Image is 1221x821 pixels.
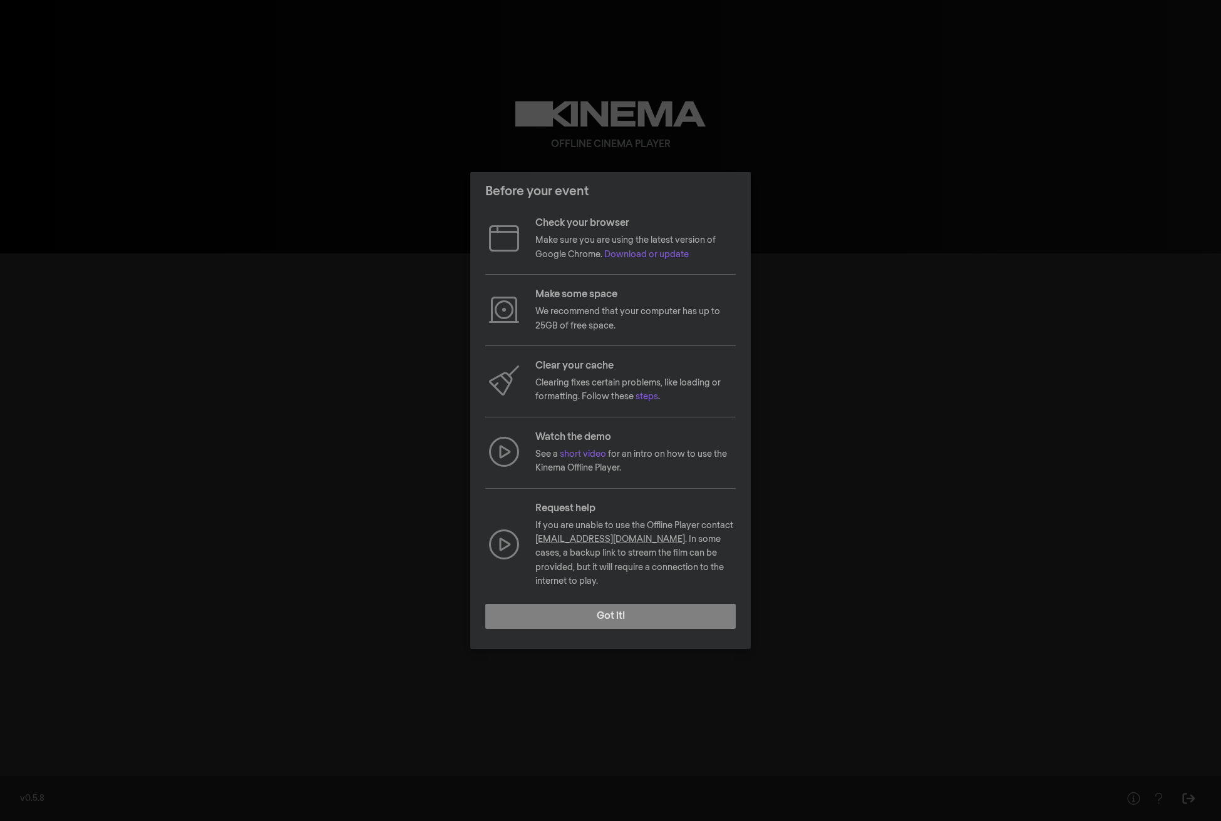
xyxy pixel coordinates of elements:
p: Clearing fixes certain problems, like loading or formatting. Follow these . [535,376,736,404]
a: [EMAIL_ADDRESS][DOMAIN_NAME] [535,535,685,544]
a: steps [636,392,658,401]
p: If you are unable to use the Offline Player contact . In some cases, a backup link to stream the ... [535,519,736,589]
p: Watch the demo [535,430,736,445]
a: Download or update [604,250,689,259]
p: Clear your cache [535,359,736,374]
header: Before your event [470,172,751,211]
p: Request help [535,501,736,516]
p: See a for an intro on how to use the Kinema Offline Player. [535,447,736,476]
p: Make some space [535,287,736,302]
p: Make sure you are using the latest version of Google Chrome. [535,233,736,262]
a: short video [560,450,606,459]
p: Check your browser [535,216,736,231]
p: We recommend that your computer has up to 25GB of free space. [535,305,736,333]
button: Got it! [485,604,736,629]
